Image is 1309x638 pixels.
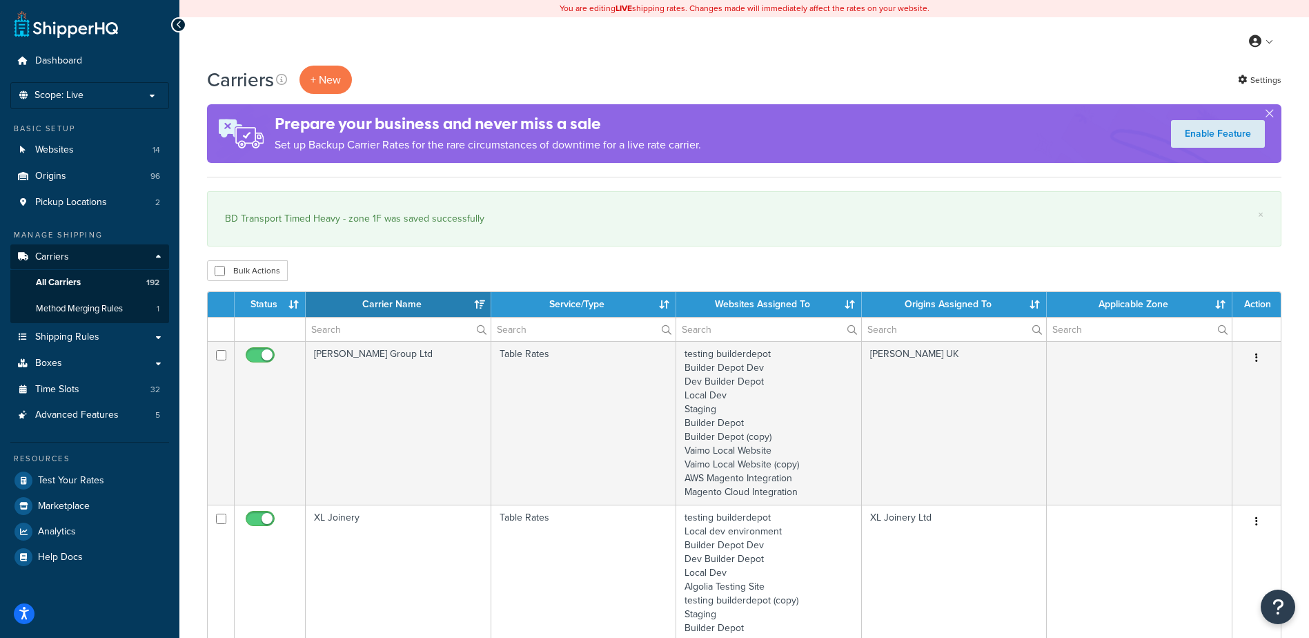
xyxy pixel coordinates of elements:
div: Resources [10,453,169,465]
td: [PERSON_NAME] UK [862,341,1047,505]
li: Origins [10,164,169,189]
input: Search [306,318,491,341]
th: Applicable Zone: activate to sort column ascending [1047,292,1232,317]
span: Shipping Rules [35,331,99,343]
span: Marketplace [38,501,90,512]
span: Origins [35,171,66,182]
div: BD Transport Timed Heavy - zone 1F was saved successfully [225,209,1263,229]
a: Help Docs [10,545,169,570]
a: × [1258,209,1263,220]
input: Search [491,318,676,341]
td: Table Rates [491,341,677,505]
span: 96 [150,171,160,182]
th: Websites Assigned To: activate to sort column ascending [676,292,862,317]
span: 14 [152,144,160,156]
span: Websites [35,144,74,156]
th: Status: activate to sort column ascending [235,292,306,317]
a: Carriers [10,244,169,270]
a: Origins 96 [10,164,169,189]
button: + New [299,66,352,94]
span: Advanced Features [35,409,119,421]
a: Time Slots 32 [10,377,169,403]
li: Websites [10,137,169,163]
li: Method Merging Rules [10,296,169,322]
span: Help Docs [38,552,83,563]
li: All Carriers [10,270,169,296]
th: Carrier Name: activate to sort column ascending [306,292,491,317]
li: Pickup Locations [10,190,169,215]
span: Method Merging Rules [36,303,123,315]
h1: Carriers [207,66,274,93]
span: 2 [155,197,160,209]
span: Analytics [38,526,76,538]
input: Search [862,318,1047,341]
h4: Prepare your business and never miss a sale [275,113,701,135]
a: Test Your Rates [10,468,169,493]
button: Bulk Actions [207,260,288,281]
span: Dashboard [35,55,82,67]
a: Enable Feature [1171,120,1265,148]
a: Boxes [10,351,169,376]
a: Shipping Rules [10,325,169,350]
span: Pickup Locations [35,197,107,209]
a: Advanced Features 5 [10,403,169,428]
span: Carriers [35,251,69,263]
input: Search [1047,318,1232,341]
input: Search [676,318,861,341]
th: Origins Assigned To: activate to sort column ascending [862,292,1047,317]
p: Set up Backup Carrier Rates for the rare circumstances of downtime for a live rate carrier. [275,135,701,155]
td: testing builderdepot Builder Depot Dev Dev Builder Depot Local Dev Staging Builder Depot Builder ... [676,341,862,505]
b: LIVE [616,2,632,14]
li: Time Slots [10,377,169,403]
th: Action [1232,292,1281,317]
th: Service/Type: activate to sort column ascending [491,292,677,317]
a: ShipperHQ Home [14,10,118,38]
a: All Carriers 192 [10,270,169,296]
a: Marketplace [10,494,169,519]
a: Websites 14 [10,137,169,163]
a: Dashboard [10,48,169,74]
span: Boxes [35,358,62,369]
span: 1 [157,303,159,315]
a: Pickup Locations 2 [10,190,169,215]
span: Time Slots [35,384,79,396]
span: Scope: Live [35,90,83,101]
div: Manage Shipping [10,229,169,241]
td: [PERSON_NAME] Group Ltd [306,341,491,505]
button: Open Resource Center [1261,590,1295,624]
a: Settings [1238,70,1281,90]
div: Basic Setup [10,123,169,135]
li: Carriers [10,244,169,323]
span: 5 [155,409,160,421]
span: All Carriers [36,277,81,289]
span: 32 [150,384,160,396]
li: Advanced Features [10,403,169,428]
span: Test Your Rates [38,475,104,487]
img: ad-rules-rateshop-fe6ec290ccb7230408bd80ed9643f0289d75e0ffd9eb532fc0e269fcd187b520.png [207,104,275,163]
span: 192 [146,277,159,289]
a: Analytics [10,519,169,544]
a: Method Merging Rules 1 [10,296,169,322]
